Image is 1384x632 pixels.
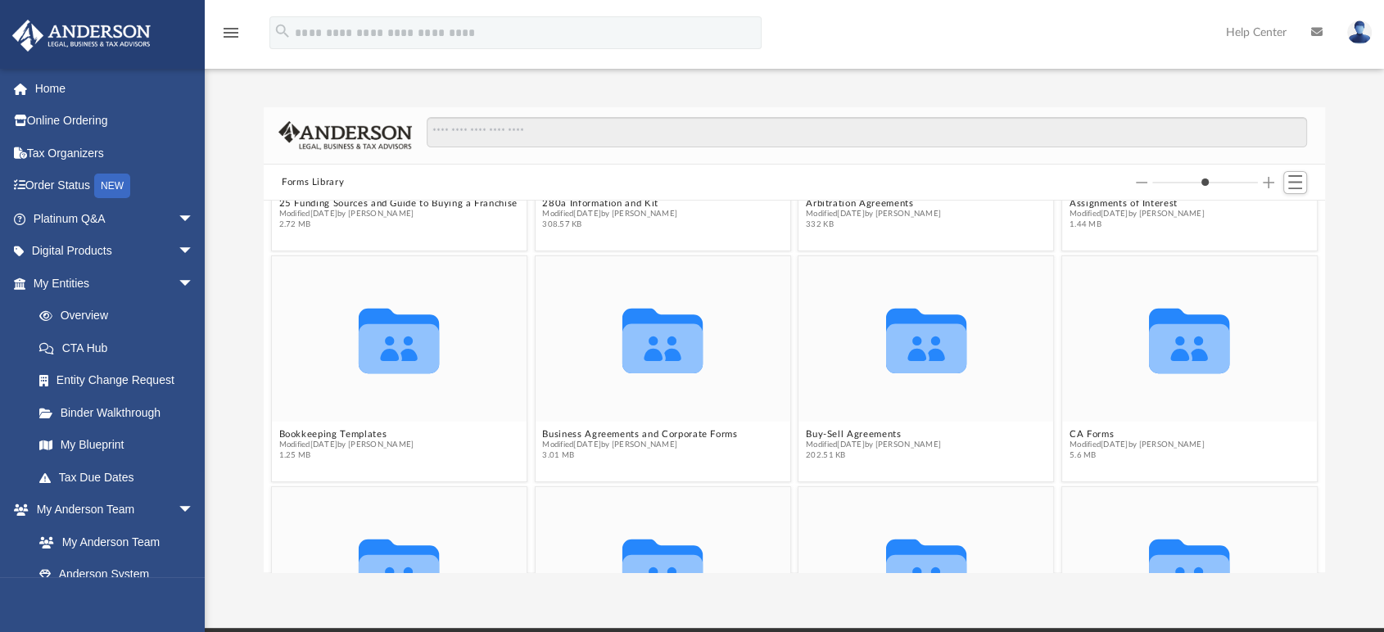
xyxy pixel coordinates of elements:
button: Assignments of Interest [1070,198,1205,209]
span: 1.44 MB [1070,219,1205,230]
span: arrow_drop_down [178,494,210,527]
span: Modified [DATE] by [PERSON_NAME] [279,209,518,219]
span: arrow_drop_down [178,235,210,269]
span: Modified [DATE] by [PERSON_NAME] [806,440,941,450]
a: Overview [23,300,219,332]
a: Online Ordering [11,105,219,138]
span: 1.25 MB [279,450,414,461]
button: Bookkeeping Templates [279,429,414,440]
button: Arbitration Agreements [806,198,941,209]
span: Modified [DATE] by [PERSON_NAME] [542,209,677,219]
img: User Pic [1347,20,1372,44]
span: Modified [DATE] by [PERSON_NAME] [806,209,941,219]
span: 3.01 MB [542,450,737,461]
a: menu [221,31,241,43]
a: Tax Organizers [11,137,219,169]
button: Forms Library [282,175,344,190]
a: My Anderson Team [23,526,202,558]
a: CTA Hub [23,332,219,364]
span: Modified [DATE] by [PERSON_NAME] [542,440,737,450]
button: Buy-Sell Agreements [806,429,941,440]
a: Binder Walkthrough [23,396,219,429]
span: Modified [DATE] by [PERSON_NAME] [1070,440,1205,450]
div: grid [264,201,1325,572]
a: My Blueprint [23,429,210,462]
span: Modified [DATE] by [PERSON_NAME] [279,440,414,450]
button: CA Forms [1070,429,1205,440]
a: Anderson System [23,558,210,591]
span: Modified [DATE] by [PERSON_NAME] [1070,209,1205,219]
span: 332 KB [806,219,941,230]
a: My Entitiesarrow_drop_down [11,267,219,300]
span: 308.57 KB [542,219,677,230]
button: Switch to List View [1283,171,1308,194]
button: Business Agreements and Corporate Forms [542,429,737,440]
a: Platinum Q&Aarrow_drop_down [11,202,219,235]
i: menu [221,23,241,43]
a: Digital Productsarrow_drop_down [11,235,219,268]
span: arrow_drop_down [178,267,210,300]
span: 5.6 MB [1070,450,1205,461]
button: Decrease column size [1136,177,1147,188]
a: My Anderson Teamarrow_drop_down [11,494,210,526]
button: 25 Funding Sources and Guide to Buying a Franchise [279,198,518,209]
button: Increase column size [1263,177,1274,188]
i: search [274,22,292,40]
input: Search files and folders [427,117,1307,148]
a: Tax Due Dates [23,461,219,494]
input: Column size [1152,177,1258,188]
div: NEW [94,174,130,198]
button: 280a Information and Kit [542,198,677,209]
a: Home [11,72,219,105]
a: Entity Change Request [23,364,219,397]
a: Order StatusNEW [11,169,219,203]
span: 202.51 KB [806,450,941,461]
span: 2.72 MB [279,219,518,230]
img: Anderson Advisors Platinum Portal [7,20,156,52]
span: arrow_drop_down [178,202,210,236]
